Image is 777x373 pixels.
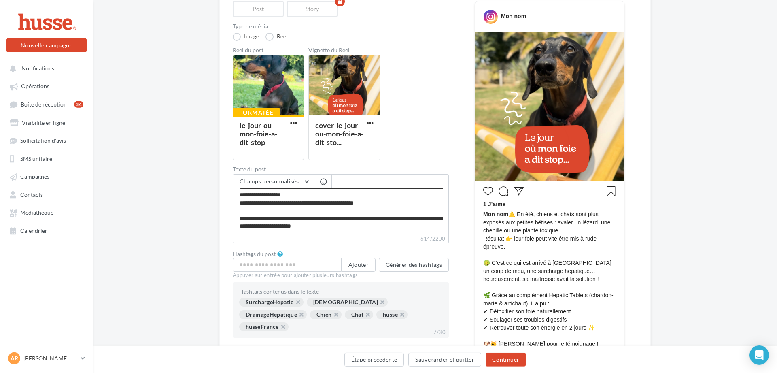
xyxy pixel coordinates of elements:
svg: Partager la publication [514,186,524,196]
span: Champs personnalisés [240,178,299,185]
div: Open Intercom Messenger [749,345,769,365]
div: 34 [74,101,83,108]
div: SurchargeHepatic [239,298,304,307]
div: Mon nom [501,12,526,20]
span: Mon nom [483,211,508,217]
span: Calendrier [20,227,47,234]
div: Chat [345,310,373,319]
div: DrainageHépatique [239,310,307,319]
div: Vignette du Reel [308,47,380,53]
div: Chien [310,310,342,319]
span: Visibilité en ligne [22,119,65,126]
div: le-jour-ou-mon-foie-a-dit-stop [240,121,277,147]
a: Médiathèque [5,205,88,220]
svg: Enregistrer [606,186,616,196]
button: Notifications [5,61,85,75]
div: husse [376,310,408,319]
div: 1 J’aime [483,200,616,210]
button: Étape précédente [344,353,404,367]
a: Contacts [5,187,88,202]
button: Nouvelle campagne [6,38,87,52]
div: Formatée [233,108,280,117]
label: Type de média [233,23,449,29]
div: Appuyer sur entrée pour ajouter plusieurs hashtags [233,272,449,279]
span: Notifications [21,65,54,72]
span: Médiathèque [20,209,53,216]
span: Contacts [20,191,43,198]
div: Reel du post [233,47,304,53]
span: ⚠️ En été, chiens et chats sont plus exposés aux petites bêtises : avaler un lézard, une chenille... [483,210,616,372]
label: Reel [265,33,288,41]
div: husseFrance [239,322,289,331]
span: Opérations [21,83,49,90]
span: Boîte de réception [21,101,67,108]
button: Sauvegarder et quitter [408,353,481,367]
div: [DEMOGRAPHIC_DATA] [307,298,388,307]
button: Champs personnalisés [233,175,314,188]
div: 7/30 [430,327,449,338]
button: Ajouter [342,258,376,272]
a: Visibilité en ligne [5,115,88,130]
span: Sollicitation d'avis [20,137,66,144]
svg: Commenter [499,186,508,196]
p: [PERSON_NAME] [23,354,77,362]
div: Hashtags contenus dans le texte [239,289,442,294]
a: SMS unitaire [5,151,88,166]
a: Campagnes [5,169,88,183]
a: Boîte de réception34 [5,97,88,112]
div: cover-le-jour-ou-mon-foie-a-dit-sto... [315,121,363,147]
button: Générer des hashtags [379,258,449,272]
a: Opérations [5,79,88,93]
label: Texte du post [233,166,449,172]
label: Image [233,33,259,41]
a: AR [PERSON_NAME] [6,351,87,366]
span: Campagnes [20,173,49,180]
a: Calendrier [5,223,88,238]
svg: J’aime [483,186,493,196]
button: Continuer [486,353,526,367]
label: 614/2200 [233,234,449,243]
span: AR [11,354,18,362]
span: SMS unitaire [20,155,52,162]
label: Hashtags du post [233,251,276,257]
a: Sollicitation d'avis [5,133,88,147]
